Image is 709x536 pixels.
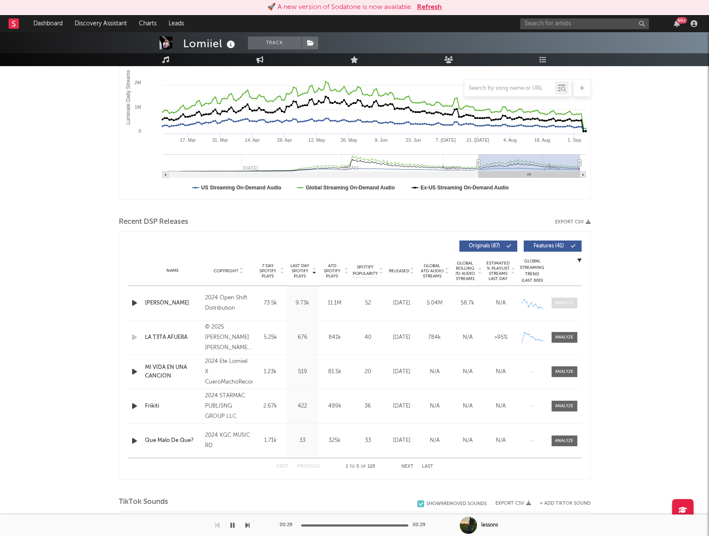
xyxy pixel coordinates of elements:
div: 676 [289,333,317,342]
button: Previous [297,464,320,469]
a: Que Malo De Que? [145,436,201,445]
div: 2024 KGC MUSIC RD [205,430,252,451]
a: Discovery Assistant [69,15,133,32]
div: 841k [321,333,349,342]
span: Global Rolling 7D Audio Streams [453,261,477,281]
div: 52 [353,299,383,308]
svg: Luminate Daily Consumption [119,27,590,199]
div: N/A [486,402,515,411]
div: N/A [420,436,449,445]
text: 7. [DATE] [435,137,456,143]
text: Ex-US Streaming On-Demand Audio [420,185,509,191]
div: 00:29 [413,520,430,530]
div: 2024 STARMAC PUBLISNG GROUP LLC [205,391,252,422]
text: 0 [138,128,141,134]
div: N/A [486,299,515,308]
a: [PERSON_NAME] [145,299,201,308]
div: N/A [453,333,482,342]
div: N/A [420,402,449,411]
div: Name [145,268,201,274]
div: N/A [453,436,482,445]
a: Dashboard [27,15,69,32]
input: Search for artists [520,18,649,29]
button: Export CSV [555,219,591,225]
a: LA T3TA AFUERA [145,333,201,342]
button: Refresh [417,2,442,12]
div: © 2025 [PERSON_NAME] [PERSON_NAME], Exclusively Licensed to UMG Recordings, Inc. [205,322,252,353]
button: 99+ [674,20,680,27]
div: 325k [321,436,349,445]
button: Last [422,464,433,469]
div: lessons [481,521,498,529]
text: 28. Apr [277,137,292,143]
span: Last Day Spotify Plays [289,263,311,279]
div: 00:29 [280,520,297,530]
text: 31. Mar [212,137,228,143]
button: Features(41) [524,241,582,252]
text: 18. Aug [534,137,550,143]
span: Originals ( 87 ) [465,244,504,249]
div: 40 [353,333,383,342]
div: 9.73k [289,299,317,308]
text: 17. Mar [180,137,196,143]
text: 21. [DATE] [466,137,489,143]
span: TikTok Sounds [119,497,168,507]
span: Global ATD Audio Streams [420,263,444,279]
div: 422 [289,402,317,411]
button: Originals(87) [459,241,517,252]
span: Features ( 41 ) [529,244,569,249]
div: 33 [289,436,317,445]
div: Global Streaming Trend (Last 60D) [519,258,545,284]
div: [DATE] [387,368,416,376]
button: + Add TikTok Sound [531,501,591,506]
span: to [350,465,355,469]
span: Recent DSP Releases [119,217,188,227]
div: 20 [353,368,383,376]
text: 12. May [308,137,325,143]
text: 4. Aug [503,137,516,143]
div: 1 5 128 [337,462,384,472]
button: Next [401,464,413,469]
a: Leads [163,15,190,32]
span: Released [389,268,409,274]
div: 36 [353,402,383,411]
div: N/A [453,368,482,376]
div: 784k [420,333,449,342]
button: + Add TikTok Sound [540,501,591,506]
text: 1M [134,104,141,110]
div: 5.25k [256,333,284,342]
text: Luminate Daily Streams [125,70,131,125]
div: N/A [453,402,482,411]
text: 9. Jun [374,137,387,143]
a: MI VIDA EN UNA CANCION [145,363,201,380]
div: 2024 Ete Lomiiel X CueroMachoRecords [205,356,252,387]
div: [DATE] [387,436,416,445]
div: 519 [289,368,317,376]
div: 99 + [676,17,687,24]
div: 1.23k [256,368,284,376]
text: US Streaming On-Demand Audio [201,185,281,191]
div: [DATE] [387,402,416,411]
button: Track [248,37,302,49]
a: Charts [133,15,163,32]
div: 1.71k [256,436,284,445]
div: 58.7k [453,299,482,308]
div: 2.67k [256,402,284,411]
span: Estimated % Playlist Streams Last Day [486,261,510,281]
div: 33 [353,436,383,445]
div: 81.5k [321,368,349,376]
text: 1. Sep [567,137,581,143]
div: 499k [321,402,349,411]
span: 7 Day Spotify Plays [256,263,279,279]
text: 14. Apr [244,137,259,143]
text: Global Streaming On-Demand Audio [305,185,395,191]
span: of [361,465,366,469]
input: Search by song name or URL [465,85,555,92]
span: Copyright [214,268,238,274]
a: Frikiti [145,402,201,411]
